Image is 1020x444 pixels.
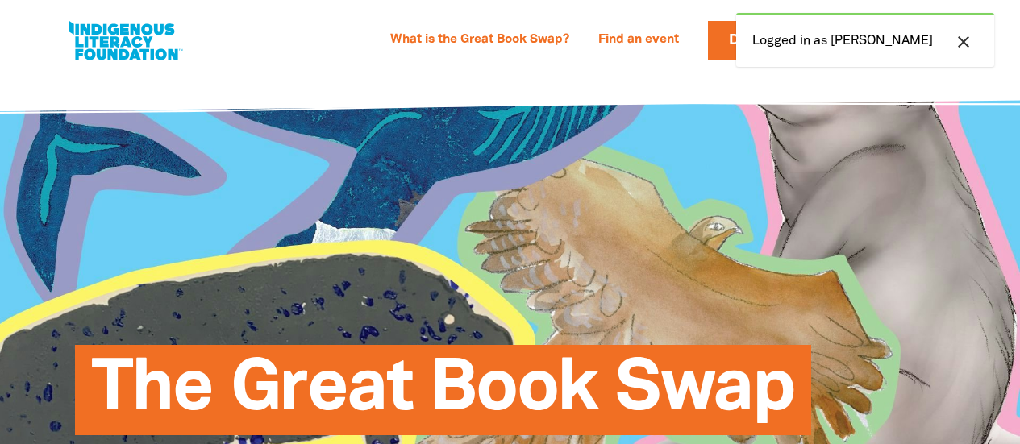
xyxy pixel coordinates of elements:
[949,31,978,52] button: close
[381,27,579,53] a: What is the Great Book Swap?
[954,32,973,52] i: close
[91,357,795,435] span: The Great Book Swap
[589,27,689,53] a: Find an event
[736,13,994,67] div: Logged in as [PERSON_NAME]
[708,21,810,60] a: Donate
